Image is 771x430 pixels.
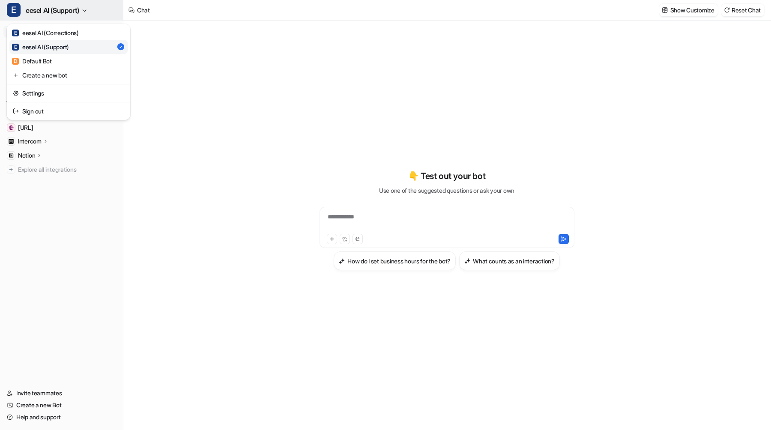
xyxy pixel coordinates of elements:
span: E [7,3,21,17]
a: Settings [9,86,128,100]
a: Sign out [9,104,128,118]
a: Create a new bot [9,68,128,82]
div: eesel AI (Corrections) [12,28,79,37]
img: reset [13,107,19,116]
span: eesel AI (Support) [26,4,79,16]
img: reset [13,71,19,80]
div: Default Bot [12,57,52,66]
img: reset [13,89,19,98]
span: D [12,58,19,65]
span: E [12,30,19,36]
span: E [12,44,19,51]
div: eesel AI (Support) [12,42,69,51]
div: Eeesel AI (Support) [7,24,130,120]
